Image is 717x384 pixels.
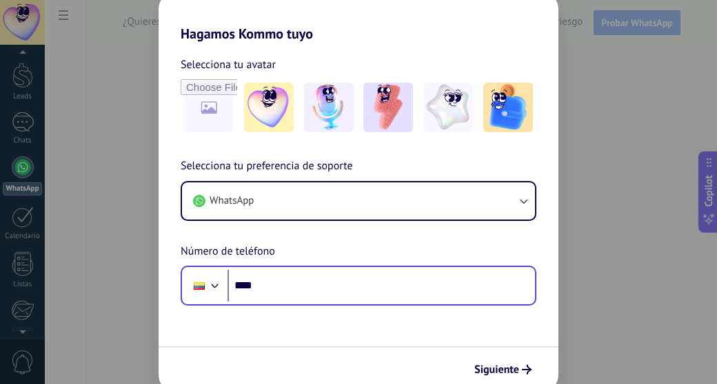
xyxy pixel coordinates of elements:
img: -4.jpeg [423,83,473,132]
button: Siguiente [468,358,538,381]
span: WhatsApp [210,194,254,208]
img: -3.jpeg [363,83,413,132]
span: Siguiente [474,365,519,374]
img: -5.jpeg [483,83,533,132]
span: Selecciona tu avatar [181,56,276,74]
div: Ecuador: + 593 [186,271,212,300]
button: WhatsApp [182,182,535,220]
img: -1.jpeg [244,83,294,132]
img: -2.jpeg [304,83,354,132]
span: Selecciona tu preferencia de soporte [181,158,353,175]
span: Número de teléfono [181,243,275,261]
